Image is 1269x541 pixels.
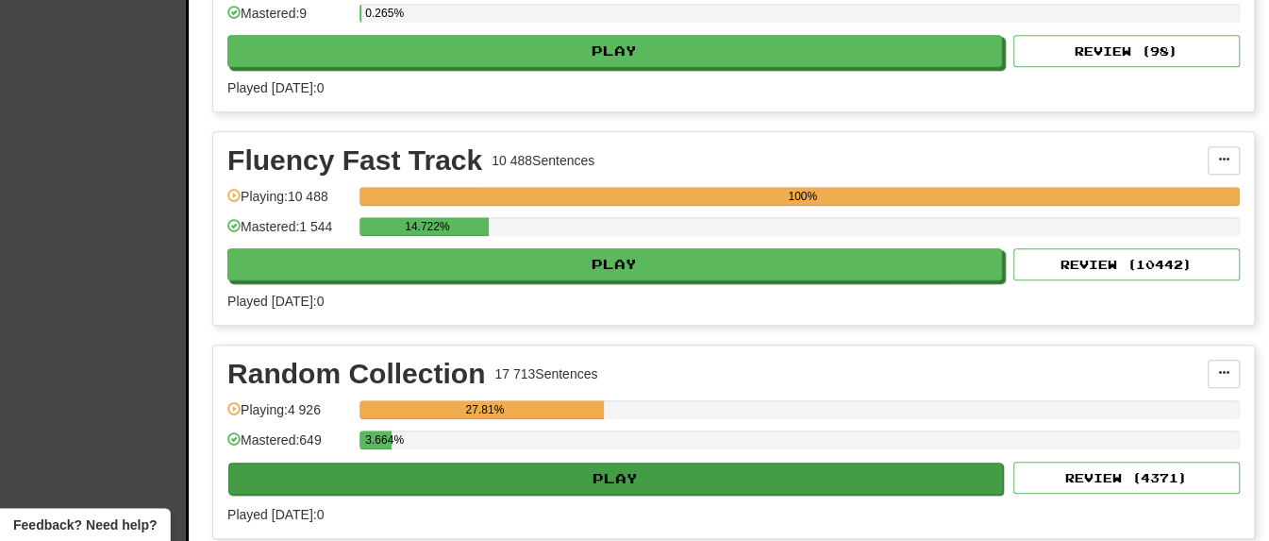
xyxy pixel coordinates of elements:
[228,463,1003,495] button: Play
[13,516,157,534] span: Open feedback widget
[365,187,1240,206] div: 100%
[365,400,604,419] div: 27.81%
[227,146,482,175] div: Fluency Fast Track
[227,248,1002,280] button: Play
[227,400,350,431] div: Playing: 4 926
[227,217,350,248] div: Mastered: 1 544
[227,4,350,35] div: Mastered: 9
[365,217,489,236] div: 14.722%
[227,507,324,522] span: Played [DATE]: 0
[227,294,324,309] span: Played [DATE]: 0
[365,431,392,449] div: 3.664%
[492,151,594,170] div: 10 488 Sentences
[227,360,485,388] div: Random Collection
[227,187,350,218] div: Playing: 10 488
[494,364,597,383] div: 17 713 Sentences
[1013,248,1240,280] button: Review (10442)
[227,35,1002,67] button: Play
[1013,35,1240,67] button: Review (98)
[227,80,324,95] span: Played [DATE]: 0
[227,431,350,462] div: Mastered: 649
[1013,462,1240,494] button: Review (4371)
